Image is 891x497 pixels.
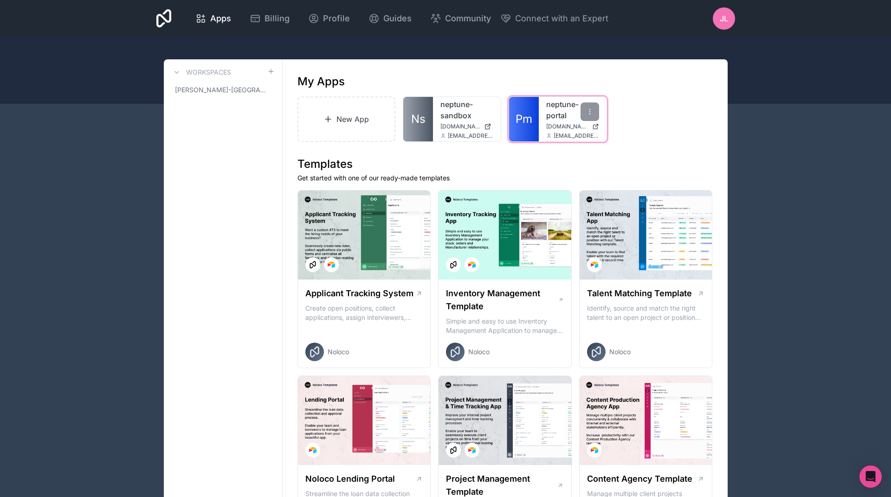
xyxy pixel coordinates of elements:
span: Guides [383,12,412,25]
a: [DOMAIN_NAME] [546,123,599,130]
a: neptune-sandbox [440,99,493,121]
span: Noloco [468,347,490,357]
img: Airtable Logo [468,446,476,454]
a: Pm [509,97,539,141]
a: Ns [403,97,433,141]
span: [EMAIL_ADDRESS][DOMAIN_NAME] [448,132,493,140]
h1: Noloco Lending Portal [305,472,395,485]
h1: Inventory Management Template [446,287,557,313]
span: Connect with an Expert [515,12,608,25]
span: Community [445,12,491,25]
a: Profile [301,8,357,29]
a: Guides [361,8,419,29]
img: Airtable Logo [468,261,476,268]
img: Airtable Logo [591,261,598,268]
h1: Content Agency Template [587,472,692,485]
span: [DOMAIN_NAME] [440,123,480,130]
a: Workspaces [171,67,231,78]
span: Apps [210,12,231,25]
span: Profile [323,12,350,25]
img: Airtable Logo [328,261,335,268]
span: Ns [411,112,426,127]
h3: Workspaces [186,68,231,77]
span: JL [720,13,728,24]
span: [PERSON_NAME]-[GEOGRAPHIC_DATA]-workspace [175,85,267,95]
span: Billing [265,12,290,25]
span: Pm [516,112,532,127]
p: Simple and easy to use Inventory Management Application to manage your stock, orders and Manufact... [446,317,564,335]
span: Noloco [328,347,349,357]
p: Create open positions, collect applications, assign interviewers, centralise candidate feedback a... [305,304,423,322]
a: Billing [242,8,297,29]
a: [PERSON_NAME]-[GEOGRAPHIC_DATA]-workspace [171,82,275,98]
a: New App [297,96,396,142]
p: Identify, source and match the right talent to an open project or position with our Talent Matchi... [587,304,705,322]
div: Open Intercom Messenger [859,465,882,488]
a: Community [423,8,498,29]
span: [DOMAIN_NAME] [546,123,588,130]
img: Airtable Logo [309,446,316,454]
img: Airtable Logo [591,446,598,454]
a: Apps [188,8,239,29]
a: neptune-portal [546,99,599,121]
h1: Talent Matching Template [587,287,692,300]
span: Noloco [609,347,631,357]
a: [DOMAIN_NAME] [440,123,493,130]
p: Get started with one of our ready-made templates [297,173,713,183]
h1: Applicant Tracking System [305,287,413,300]
button: Connect with an Expert [500,12,608,25]
h1: Templates [297,157,713,172]
h1: My Apps [297,74,345,89]
span: [EMAIL_ADDRESS][PERSON_NAME][DOMAIN_NAME] [554,132,599,140]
